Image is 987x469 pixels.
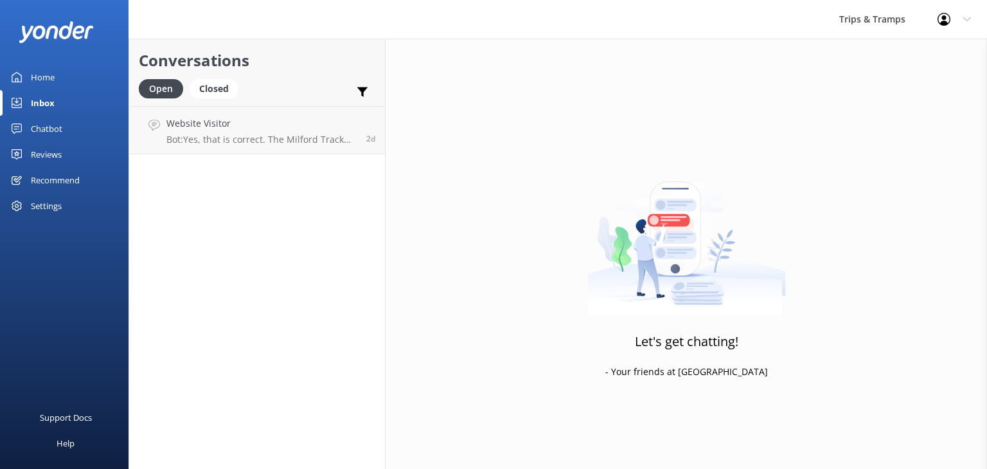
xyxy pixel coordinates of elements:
[366,133,375,144] span: 05:57pm 10-Aug-2025 (UTC +12:00) Pacific/Auckland
[129,106,385,154] a: Website VisitorBot:Yes, that is correct. The Milford Track Guided Walk & Boat Cruise departs from...
[605,365,768,379] p: - Your friends at [GEOGRAPHIC_DATA]
[31,90,55,116] div: Inbox
[190,79,238,98] div: Closed
[19,21,93,42] img: yonder-white-logo.png
[40,405,92,430] div: Support Docs
[587,154,786,315] img: artwork of a man stealing a conversation from at giant smartphone
[31,193,62,219] div: Settings
[31,167,80,193] div: Recommend
[139,81,190,95] a: Open
[635,331,738,352] h3: Let's get chatting!
[31,64,55,90] div: Home
[166,116,357,131] h4: Website Visitor
[190,81,245,95] a: Closed
[31,142,62,167] div: Reviews
[139,79,183,98] div: Open
[166,134,357,145] p: Bot: Yes, that is correct. The Milford Track Guided Walk & Boat Cruise departs from [GEOGRAPHIC_D...
[57,430,75,456] div: Help
[31,116,62,142] div: Chatbot
[139,48,375,73] h2: Conversations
